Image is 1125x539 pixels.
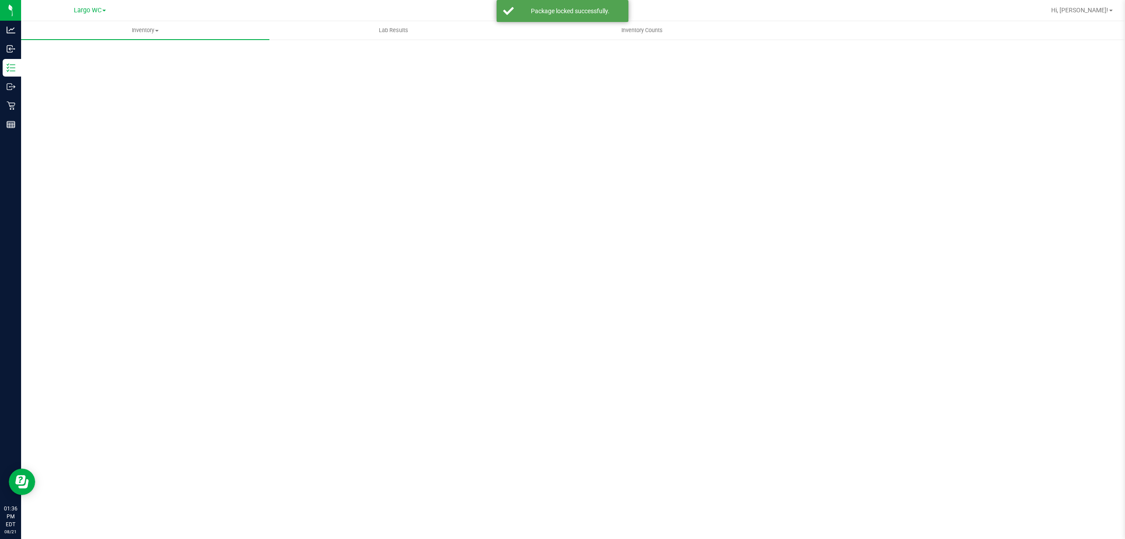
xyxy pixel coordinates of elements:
span: Largo WC [74,7,102,14]
a: Inventory [21,21,269,40]
a: Lab Results [269,21,518,40]
span: Inventory Counts [610,26,675,34]
span: Lab Results [367,26,420,34]
p: 01:36 PM EDT [4,505,17,528]
inline-svg: Inventory [7,63,15,72]
a: Inventory Counts [518,21,766,40]
iframe: Resource center [9,469,35,495]
inline-svg: Inbound [7,44,15,53]
span: Inventory [21,26,269,34]
div: Package locked successfully. [519,7,622,15]
inline-svg: Analytics [7,26,15,34]
inline-svg: Outbound [7,82,15,91]
p: 08/21 [4,528,17,535]
inline-svg: Reports [7,120,15,129]
inline-svg: Retail [7,101,15,110]
span: Hi, [PERSON_NAME]! [1051,7,1108,14]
